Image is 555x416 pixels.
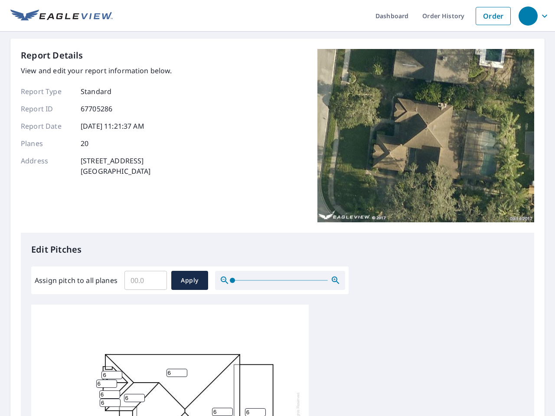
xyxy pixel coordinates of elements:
[81,121,144,131] p: [DATE] 11:21:37 AM
[81,104,112,114] p: 67705286
[31,243,524,256] p: Edit Pitches
[124,268,167,292] input: 00.0
[317,49,534,222] img: Top image
[21,156,73,176] p: Address
[21,104,73,114] p: Report ID
[81,156,151,176] p: [STREET_ADDRESS] [GEOGRAPHIC_DATA]
[476,7,511,25] a: Order
[10,10,113,23] img: EV Logo
[21,65,172,76] p: View and edit your report information below.
[171,271,208,290] button: Apply
[21,49,83,62] p: Report Details
[81,138,88,149] p: 20
[81,86,111,97] p: Standard
[35,275,118,286] label: Assign pitch to all planes
[21,86,73,97] p: Report Type
[178,275,201,286] span: Apply
[21,121,73,131] p: Report Date
[21,138,73,149] p: Planes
